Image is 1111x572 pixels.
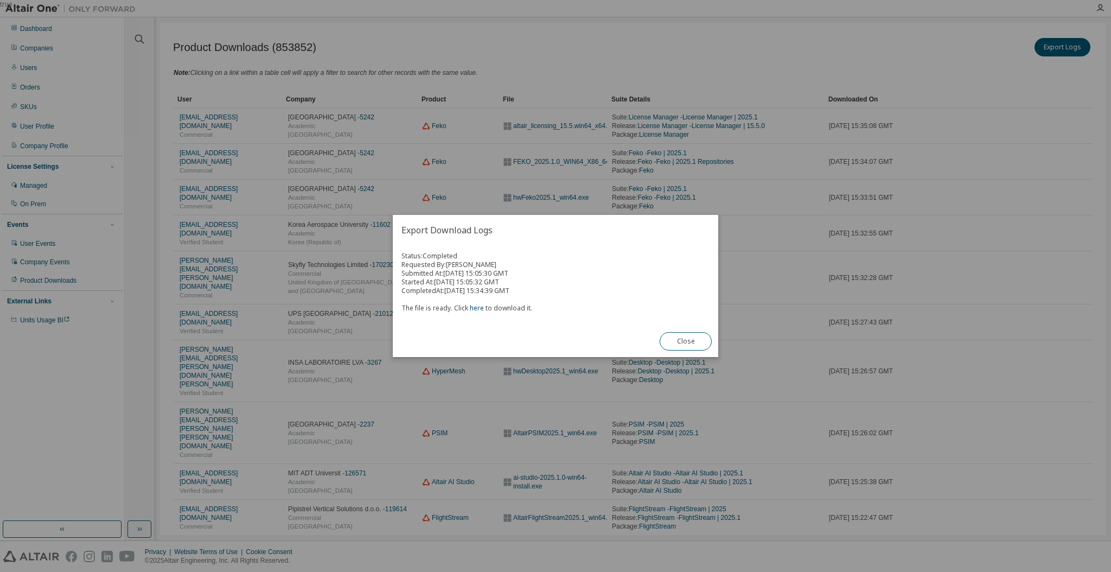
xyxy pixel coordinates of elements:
div: Submitted At: [DATE] 15:05:30 GMT [401,269,710,278]
div: Status: Completed Requested By: [PERSON_NAME] Started At: [DATE] 15:05:32 GMT Completed At: [DATE... [401,252,710,313]
button: Close [660,332,712,351]
a: here [470,303,484,313]
div: The file is ready. Click to download it. [401,295,710,313]
h2: Export Download Logs [393,215,718,245]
